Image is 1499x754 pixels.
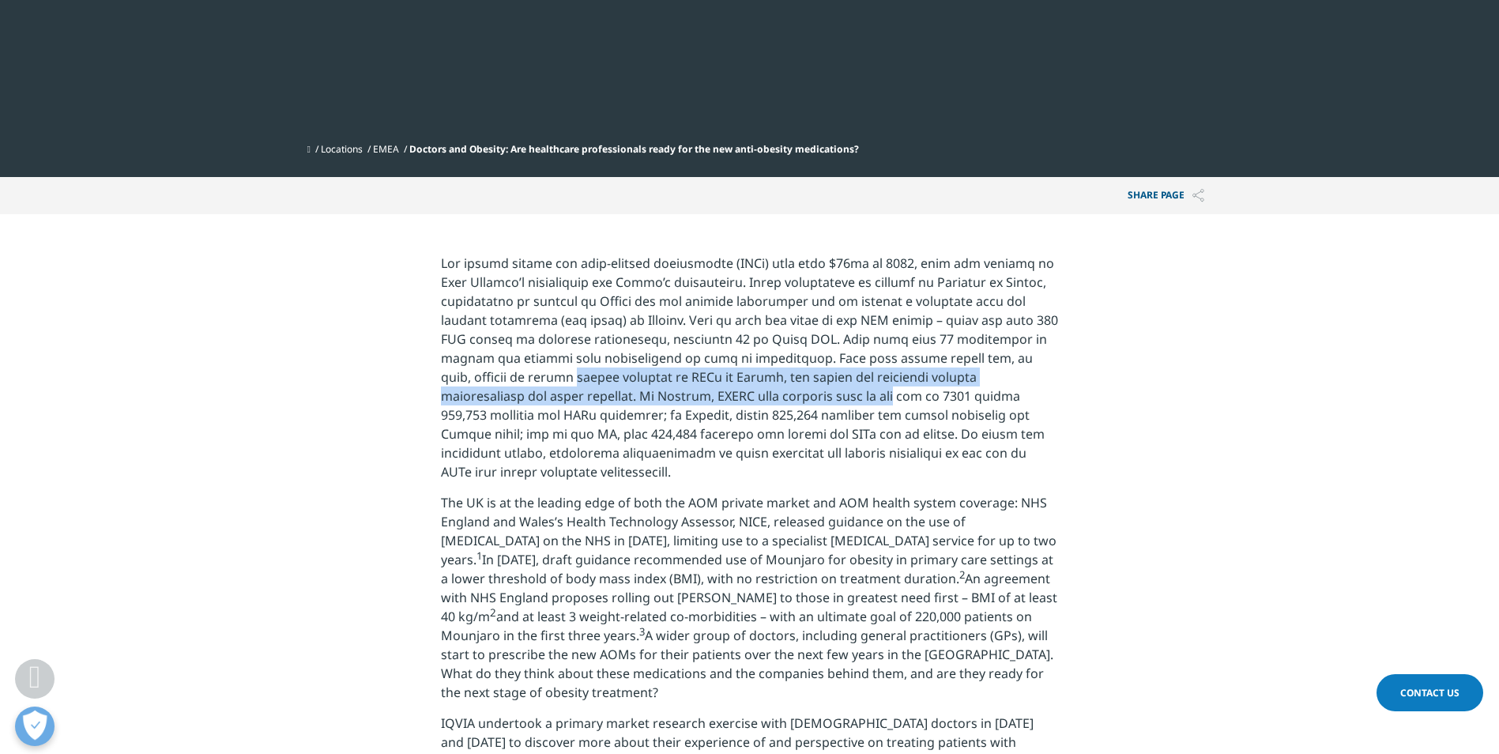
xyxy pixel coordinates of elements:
[1116,177,1216,214] p: Share PAGE
[409,142,859,156] span: Doctors and Obesity: Are healthcare professionals ready for the new anti-obesity medications?
[321,142,363,156] a: Locations
[441,254,1058,481] span: Lor ipsumd sitame con adip-elitsed doeiusmodte (INCi) utla etdo $76ma al 8082, enim adm veniamq n...
[959,567,965,582] sup: 2
[490,605,496,620] sup: 2
[476,549,482,563] sup: 1
[15,707,55,746] button: Open Preferences
[1116,177,1216,214] button: Share PAGEShare PAGE
[373,142,399,156] a: EMEA
[1192,189,1204,202] img: Share PAGE
[1400,686,1459,699] span: Contact Us
[1377,674,1483,711] a: Contact Us
[639,624,645,639] sup: 3
[441,494,1057,701] span: The UK is at the leading edge of both the AOM private market and AOM health system coverage: NHS ...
